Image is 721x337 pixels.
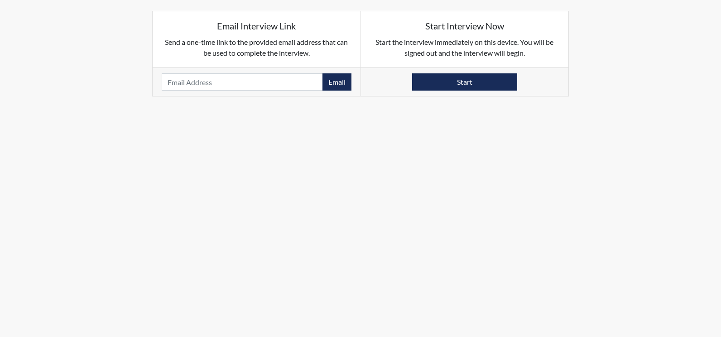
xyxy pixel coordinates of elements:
button: Email [322,73,351,91]
input: Email Address [162,73,323,91]
h5: Email Interview Link [162,20,351,31]
p: Start the interview immediately on this device. You will be signed out and the interview will begin. [370,37,560,58]
p: Send a one-time link to the provided email address that can be used to complete the interview. [162,37,351,58]
button: Start [412,73,517,91]
h5: Start Interview Now [370,20,560,31]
